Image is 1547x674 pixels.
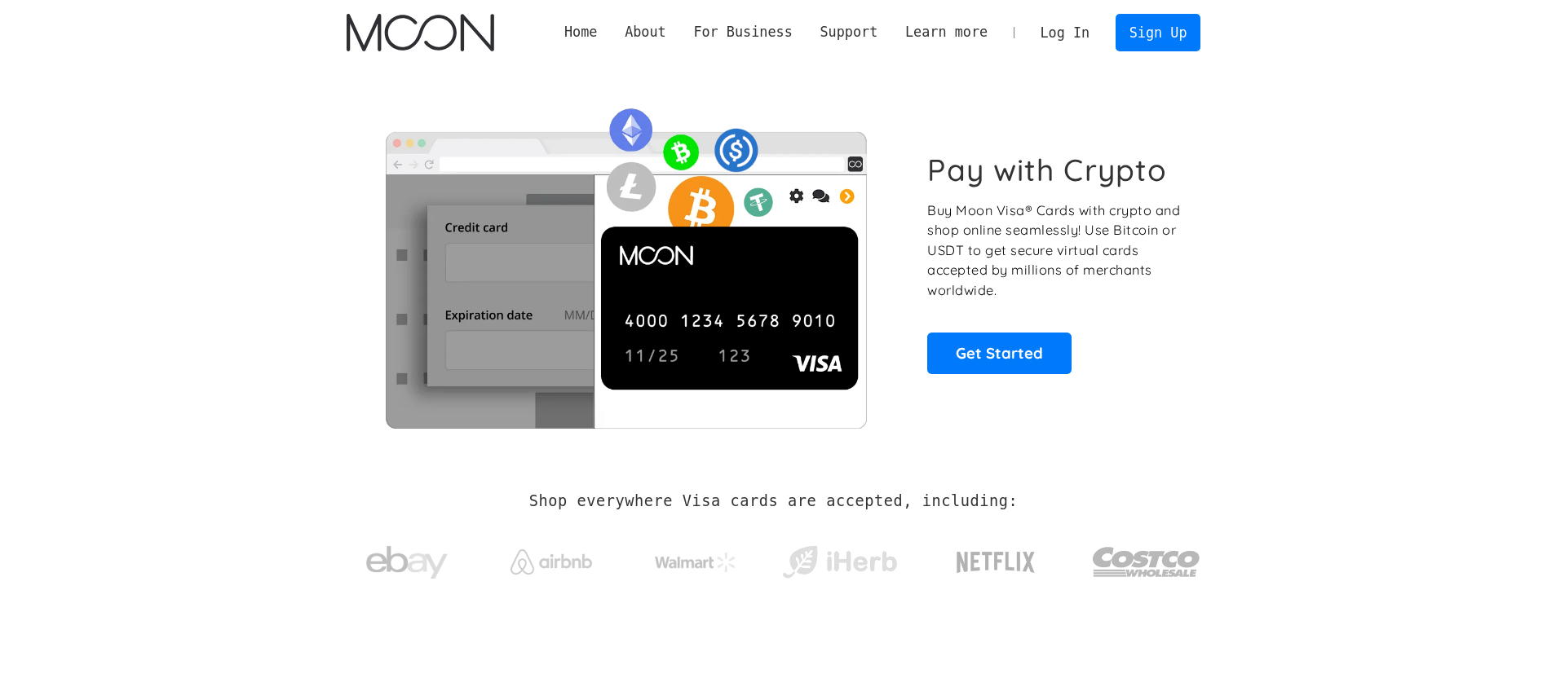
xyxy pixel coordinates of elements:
img: Walmart [655,553,736,572]
a: home [347,14,494,51]
div: For Business [693,22,792,42]
div: Support [807,22,891,42]
a: Log In [1027,15,1103,51]
div: Learn more [905,22,988,42]
a: Costco [1092,515,1201,601]
img: ebay [366,537,448,588]
a: Home [550,22,611,42]
a: Get Started [927,333,1072,373]
div: For Business [680,22,807,42]
a: Sign Up [1116,14,1200,51]
img: iHerb [779,541,900,584]
div: Learn more [891,22,1001,42]
h1: Pay with Crypto [927,152,1167,188]
a: Airbnb [490,533,612,583]
a: Netflix [923,526,1069,591]
div: About [625,22,666,42]
img: Airbnb [511,549,592,575]
div: About [611,22,679,42]
img: Moon Logo [347,14,494,51]
h2: Shop everywhere Visa cards are accepted, including: [529,492,1018,510]
a: ebay [347,521,468,597]
p: Buy Moon Visa® Cards with crypto and shop online seamlessly! Use Bitcoin or USDT to get secure vi... [927,200,1182,301]
img: Netflix [955,542,1036,583]
div: Support [820,22,877,42]
img: Moon Cards let you spend your crypto anywhere Visa is accepted. [347,97,905,428]
a: Walmart [634,536,756,580]
a: iHerb [779,525,900,592]
img: Costco [1092,531,1201,593]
